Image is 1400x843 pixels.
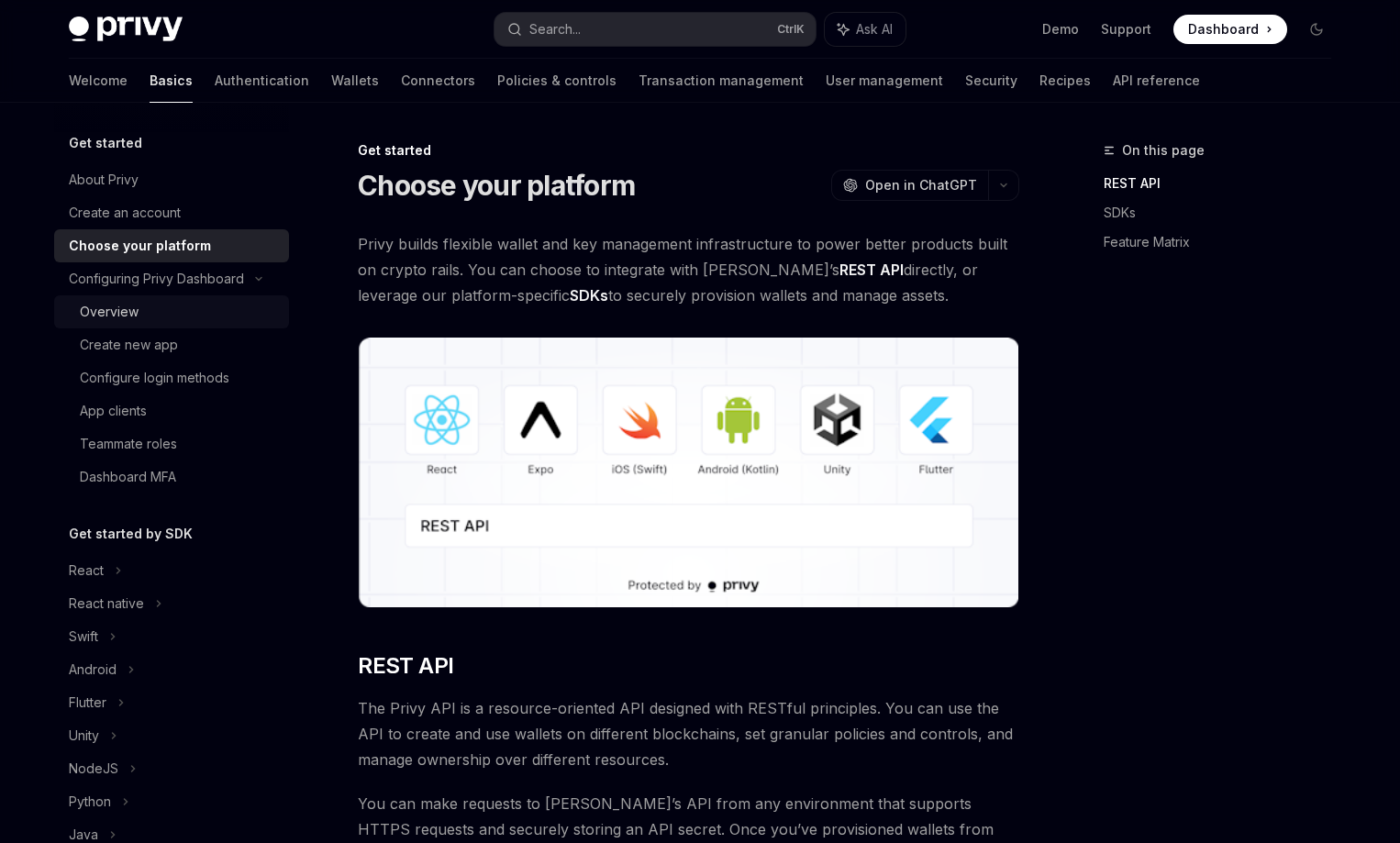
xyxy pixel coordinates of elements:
[1302,15,1331,44] button: Toggle dark mode
[1104,198,1346,227] a: SDKs
[54,460,289,494] a: Dashboard MFA
[80,466,176,488] div: Dashboard MFA
[825,13,906,46] button: Ask AI
[1104,169,1346,198] a: REST API
[1101,20,1151,39] a: Support
[80,334,178,356] div: Create new app
[54,163,289,196] a: About Privy
[69,659,117,681] div: Android
[54,361,289,394] a: Configure login methods
[1188,20,1259,39] span: Dashboard
[1039,59,1091,103] a: Recipes
[54,328,289,361] a: Create new app
[69,560,104,582] div: React
[69,268,244,290] div: Configuring Privy Dashboard
[529,18,581,40] div: Search...
[80,367,229,389] div: Configure login methods
[54,229,289,262] a: Choose your platform
[69,692,106,714] div: Flutter
[1173,15,1287,44] a: Dashboard
[54,427,289,460] a: Teammate roles
[358,141,1019,160] div: Get started
[831,170,988,201] button: Open in ChatGPT
[69,235,211,257] div: Choose your platform
[865,176,977,194] span: Open in ChatGPT
[358,695,1019,772] span: The Privy API is a resource-oriented API designed with RESTful principles. You can use the API to...
[497,59,617,103] a: Policies & controls
[69,626,98,648] div: Swift
[69,791,111,813] div: Python
[1104,227,1346,257] a: Feature Matrix
[856,20,893,39] span: Ask AI
[639,59,804,103] a: Transaction management
[494,13,816,46] button: Search...CtrlK
[358,169,635,202] h1: Choose your platform
[69,132,142,154] h5: Get started
[69,758,118,780] div: NodeJS
[54,295,289,328] a: Overview
[331,59,379,103] a: Wallets
[54,394,289,427] a: App clients
[1042,20,1079,39] a: Demo
[69,725,99,747] div: Unity
[358,338,1019,607] img: images/Platform2.png
[69,169,139,191] div: About Privy
[401,59,475,103] a: Connectors
[570,286,608,305] strong: SDKs
[80,301,139,323] div: Overview
[1113,59,1200,103] a: API reference
[69,523,193,545] h5: Get started by SDK
[69,17,183,42] img: dark logo
[1122,139,1205,161] span: On this page
[80,433,177,455] div: Teammate roles
[358,231,1019,308] span: Privy builds flexible wallet and key management infrastructure to power better products built on ...
[839,261,904,279] strong: REST API
[965,59,1017,103] a: Security
[69,593,144,615] div: React native
[777,22,805,37] span: Ctrl K
[826,59,943,103] a: User management
[69,59,128,103] a: Welcome
[80,400,147,422] div: App clients
[150,59,193,103] a: Basics
[54,196,289,229] a: Create an account
[69,202,181,224] div: Create an account
[358,651,453,681] span: REST API
[215,59,309,103] a: Authentication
